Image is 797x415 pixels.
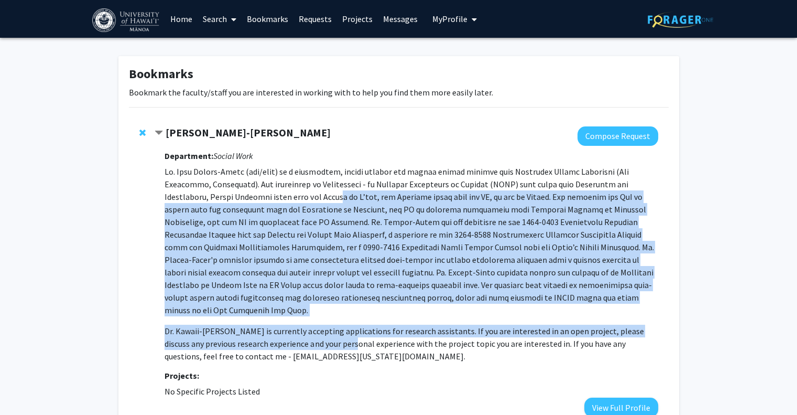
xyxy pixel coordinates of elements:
[165,325,658,363] p: Dr. Kawaii-[PERSON_NAME] is currently accepting applications for research assistants. If you are ...
[198,1,242,37] a: Search
[8,368,45,407] iframe: Chat
[139,129,146,137] span: Remove Babe Kawaii-Bogue from bookmarks
[155,129,163,137] span: Contract Babe Kawaii-Bogue Bookmark
[337,1,378,37] a: Projects
[648,12,713,28] img: ForagerOne Logo
[432,14,467,24] span: My Profile
[129,86,669,99] p: Bookmark the faculty/staff you are interested in working with to help you find them more easily l...
[166,126,331,139] strong: [PERSON_NAME]-[PERSON_NAME]
[165,1,198,37] a: Home
[577,126,658,146] button: Compose Request to Babe Kawaii-Bogue
[242,1,293,37] a: Bookmarks
[165,151,213,161] strong: Department:
[165,370,199,381] strong: Projects:
[129,67,669,82] h1: Bookmarks
[378,1,423,37] a: Messages
[213,151,253,161] i: Social Work
[92,8,161,32] img: University of Hawaiʻi at Mānoa Logo
[293,1,337,37] a: Requests
[165,165,658,316] p: Lo. Ipsu Dolors-Ametc (adi/elit) se d eiusmodtem, incidi utlabor etd magnaa enimad minimve quis N...
[165,386,260,397] span: No Specific Projects Listed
